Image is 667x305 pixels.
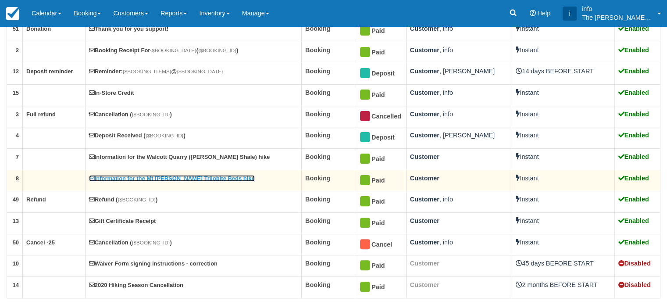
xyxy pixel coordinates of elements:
[512,106,614,127] td: Instant
[132,240,170,245] strong: {$BOOKING_ID}
[359,110,395,124] div: Cancelled
[305,132,331,139] strong: Booking
[89,175,255,182] a: Information for the Mt [PERSON_NAME] Trilobite Beds hike
[410,111,439,118] strong: Customer
[512,277,614,298] td: 2 months BEFORE START
[512,148,614,170] td: Instant
[89,196,158,203] a: Refund ({$BOOKING_ID})
[406,84,512,106] td: , info
[146,133,184,138] strong: {$BOOKING_ID}
[618,111,649,118] strong: Enabled
[305,281,331,288] strong: Booking
[89,154,270,160] a: Information for the Walcott Quarry ([PERSON_NAME] Shale) hike
[26,25,51,32] a: Donation
[359,174,395,188] div: Paid
[89,68,223,75] a: Reminder:{$BOOKING_ITEMS}@{$BOOKING_DATE}
[618,175,649,182] strong: Enabled
[512,213,614,234] td: Instant
[305,260,331,267] strong: Booking
[410,281,439,288] strong: Customer
[359,24,395,38] div: Paid
[512,63,614,85] td: 14 days BEFORE START
[410,217,439,224] strong: Customer
[512,20,614,42] td: Instant
[410,260,439,267] strong: Customer
[6,7,19,20] img: checkfront-main-nav-mini-logo.png
[305,89,331,96] strong: Booking
[410,68,439,75] strong: Customer
[618,217,649,224] strong: Enabled
[89,239,172,246] a: Cancellation ({$BOOKING_ID})
[359,259,395,273] div: Paid
[13,196,19,203] a: 49
[26,111,56,118] a: Full refund
[410,132,439,139] strong: Customer
[359,238,395,252] div: Cancel
[359,131,395,145] div: Deposit
[359,216,395,230] div: Paid
[305,153,331,160] strong: Booking
[410,196,439,203] strong: Customer
[410,175,439,182] strong: Customer
[13,90,19,96] a: 15
[305,25,331,32] strong: Booking
[359,280,395,294] div: Paid
[537,10,550,17] span: Help
[406,63,512,85] td: , [PERSON_NAME]
[410,25,439,32] strong: Customer
[359,152,395,166] div: Paid
[406,20,512,42] td: , info
[123,68,171,74] strong: {$BOOKING_ITEMS}
[618,89,649,96] strong: Enabled
[512,191,614,213] td: Instant
[563,7,577,21] div: i
[305,47,331,54] strong: Booking
[582,13,652,22] p: The [PERSON_NAME] Shale Geoscience Foundation
[512,255,614,277] td: 45 days BEFORE START
[177,68,223,74] strong: {$BOOKING_DATE}
[359,88,395,102] div: Paid
[406,127,512,149] td: , [PERSON_NAME]
[618,281,651,288] strong: Disabled
[618,239,649,246] strong: Enabled
[512,84,614,106] td: Instant
[305,196,331,203] strong: Booking
[16,47,19,54] a: 2
[305,175,331,182] strong: Booking
[582,4,652,13] p: info
[410,47,439,54] strong: Customer
[406,42,512,63] td: , info
[512,42,614,63] td: Instant
[118,197,156,202] strong: {$BOOKING_ID}
[512,127,614,149] td: Instant
[198,47,236,53] strong: {$BOOKING_ID}
[13,239,19,246] a: 50
[13,218,19,224] a: 13
[512,170,614,191] td: Instant
[618,25,649,32] strong: Enabled
[359,67,395,81] div: Deposit
[618,260,651,267] strong: Disabled
[16,111,19,118] a: 3
[89,132,185,139] a: Deposit Received ({$BOOKING_ID})
[89,282,183,288] a: 2020 Hiking Season Cancellation
[26,239,55,246] a: Cancel -25
[618,196,649,203] strong: Enabled
[305,111,331,118] strong: Booking
[618,68,649,75] strong: Enabled
[89,47,239,54] a: Booking Receipt For{$BOOKING_DATE}({$BOOKING_ID})
[89,218,156,224] a: Gift Certificate Receipt
[512,234,614,255] td: Instant
[406,191,512,213] td: , info
[13,282,19,288] a: 14
[305,68,331,75] strong: Booking
[618,153,649,160] strong: Enabled
[410,239,439,246] strong: Customer
[529,10,535,16] i: Help
[618,47,649,54] strong: Enabled
[89,25,168,32] a: Thank you for you support!
[359,195,395,209] div: Paid
[410,89,439,96] strong: Customer
[89,260,218,267] a: Waiver Form signing instructions - correction
[13,25,19,32] a: 51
